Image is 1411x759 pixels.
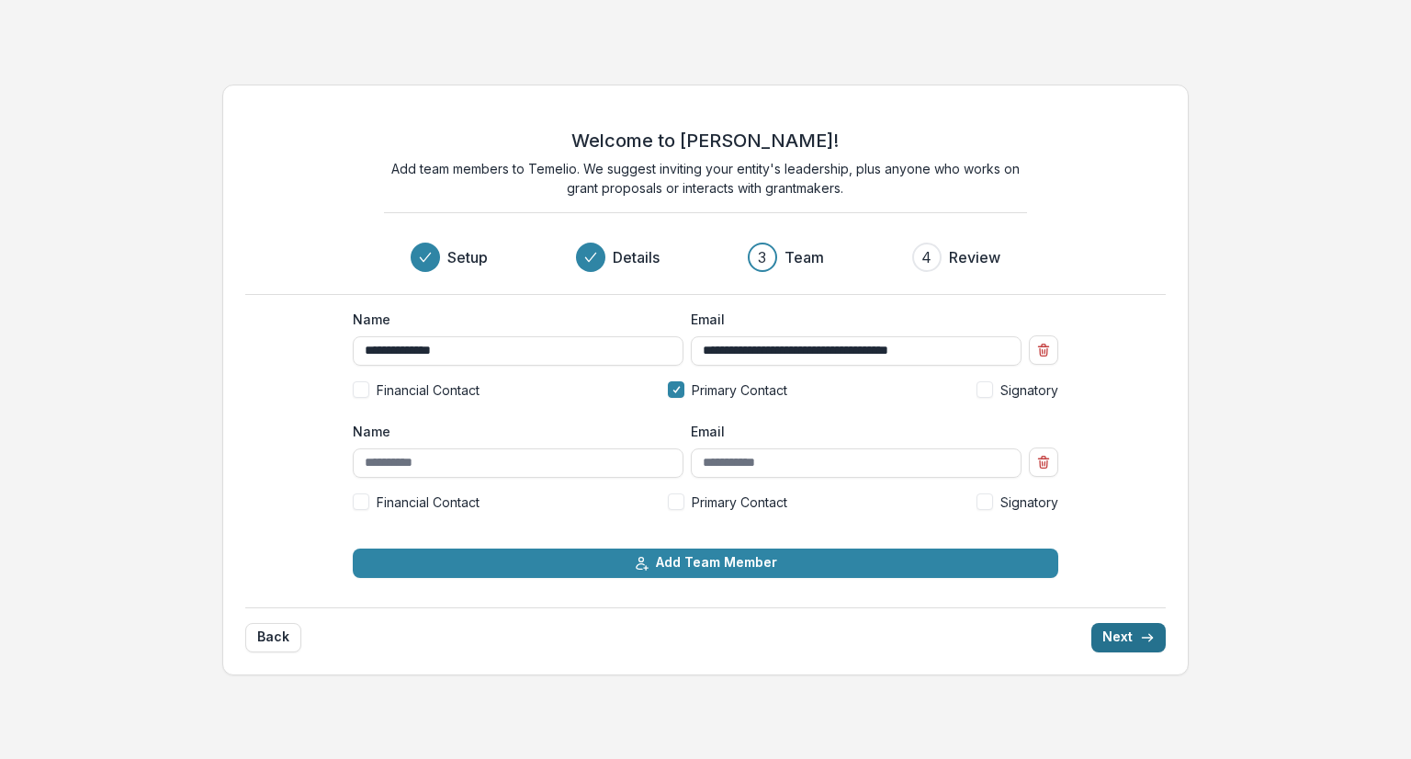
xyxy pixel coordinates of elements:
button: Remove team member [1029,447,1058,477]
button: Next [1091,623,1166,652]
div: 4 [921,246,931,268]
h2: Welcome to [PERSON_NAME]! [571,130,839,152]
span: Financial Contact [377,493,480,512]
h3: Details [613,246,660,268]
button: Add Team Member [353,549,1058,578]
button: Back [245,623,301,652]
div: Progress [411,243,1000,272]
div: 3 [758,246,766,268]
p: Add team members to Temelio. We suggest inviting your entity's leadership, plus anyone who works ... [384,159,1027,198]
label: Email [691,422,1010,441]
h3: Team [785,246,824,268]
span: Primary Contact [692,380,787,400]
span: Financial Contact [377,380,480,400]
h3: Setup [447,246,488,268]
label: Email [691,310,1010,329]
span: Signatory [1000,493,1058,512]
button: Remove team member [1029,335,1058,365]
label: Name [353,310,672,329]
span: Signatory [1000,380,1058,400]
span: Primary Contact [692,493,787,512]
h3: Review [949,246,1000,268]
label: Name [353,422,672,441]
